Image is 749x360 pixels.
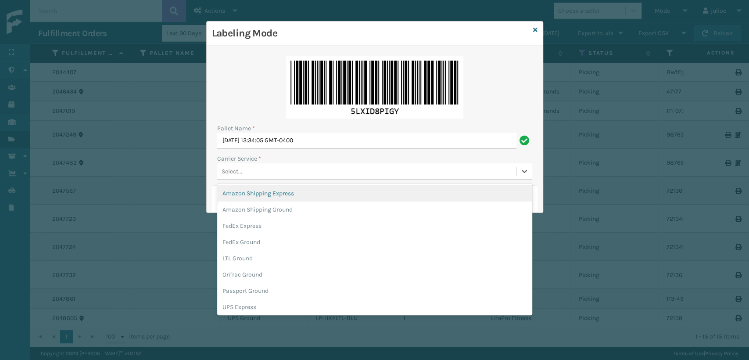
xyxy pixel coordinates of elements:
div: Select... [222,167,242,176]
h3: Labeling Mode [212,27,530,40]
div: Amazon Shipping Ground [217,202,532,218]
div: Passport Ground [217,283,532,299]
div: Amazon Shipping Express [217,185,532,202]
div: LTL Ground [217,250,532,266]
div: FedEx Ground [217,234,532,250]
label: Pallet Name [217,124,255,133]
div: OnTrac Ground [217,266,532,283]
div: FedEx Express [217,218,532,234]
img: 2cKfWsAAAAGSURBVAMA6t6ugSKM8NkAAAAASUVORK5CYII= [286,56,463,119]
label: Carrier Service [217,154,261,163]
div: UPS Express [217,299,532,315]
